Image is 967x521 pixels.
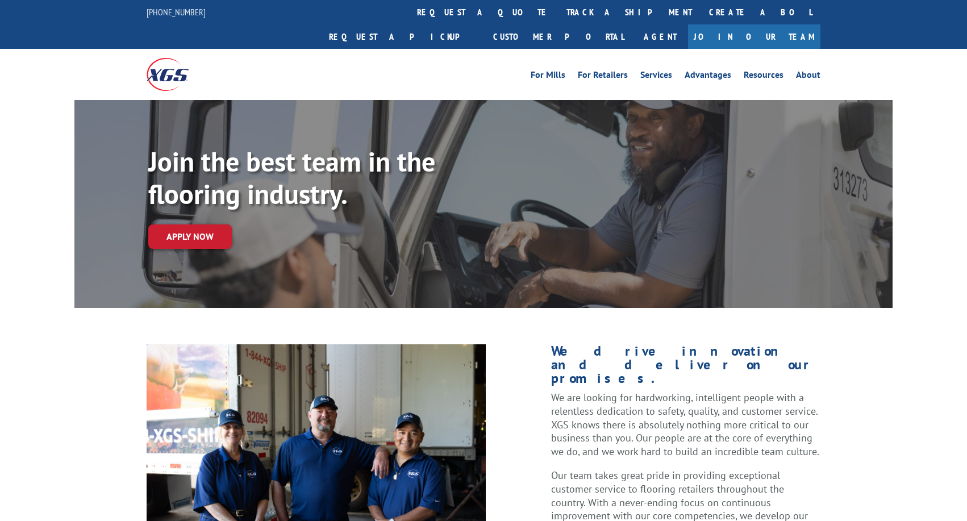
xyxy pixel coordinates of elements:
a: Apply now [148,224,232,249]
a: Services [640,70,672,83]
a: About [796,70,820,83]
a: Join Our Team [688,24,820,49]
a: Resources [744,70,783,83]
a: Request a pickup [320,24,485,49]
h1: We drive innovation and deliver on our promises. [551,344,820,391]
a: Agent [632,24,688,49]
a: [PHONE_NUMBER] [147,6,206,18]
p: We are looking for hardworking, intelligent people with a relentless dedication to safety, qualit... [551,391,820,469]
a: Customer Portal [485,24,632,49]
strong: Join the best team in the flooring industry. [148,144,435,212]
a: For Retailers [578,70,628,83]
a: Advantages [685,70,731,83]
a: For Mills [531,70,565,83]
